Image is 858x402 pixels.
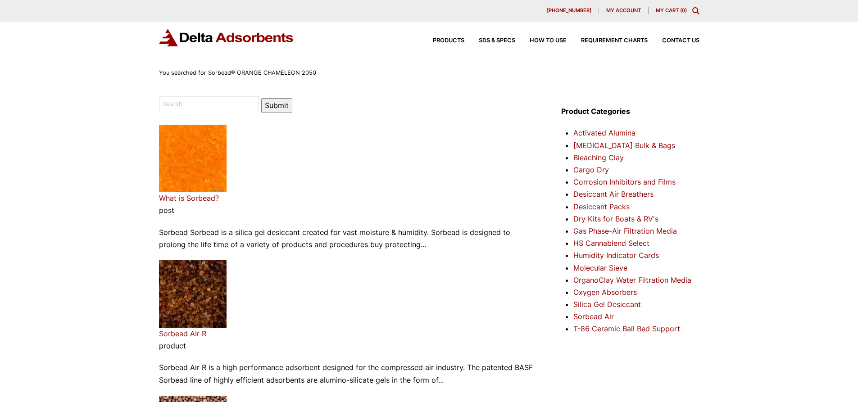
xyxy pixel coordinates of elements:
a: [MEDICAL_DATA] Bulk & Bags [573,141,675,150]
p: post [159,204,535,217]
a: Corrosion Inhibitors and Films [573,177,676,186]
span: [PHONE_NUMBER] [547,8,591,13]
p: Sorbead Sorbead is a silica gel desiccant created for vast moisture & humidity. Sorbead is design... [159,226,535,251]
a: Molecular Sieve [573,263,627,272]
a: My Cart (0) [656,7,687,14]
a: OrganoClay Water Filtration Media [573,276,691,285]
a: Products [418,38,464,44]
a: Sorbead Air R [159,329,206,338]
a: [PHONE_NUMBER] [540,7,599,14]
a: Contact Us [648,38,699,44]
a: SDS & SPECS [464,38,515,44]
a: T-86 Ceramic Ball Bed Support [573,324,680,333]
span: How to Use [530,38,567,44]
h4: Product Categories [561,105,699,117]
a: Requirement Charts [567,38,648,44]
a: Sorbead Air [573,312,614,321]
span: My account [606,8,641,13]
a: Cargo Dry [573,165,609,174]
a: Humidity Indicator Cards [573,251,659,260]
span: Contact Us [662,38,699,44]
span: SDS & SPECS [479,38,515,44]
span: You searched for Sorbead® ORANGE CHAMELEON 2050 [159,69,316,76]
img: Sorbead Orange Indicating Silica Gel [159,125,227,192]
button: Submit [261,98,292,113]
a: HS Cannablend Select [573,239,649,248]
a: Gas Phase-Air Filtration Media [573,226,677,235]
span: 0 [682,7,685,14]
p: Sorbead Air R is a high performance adsorbent designed for the compressed air industry. The paten... [159,361,535,386]
a: What is Sorbead? [159,194,219,203]
span: Requirement Charts [581,38,648,44]
a: Activated Alumina [573,128,636,137]
a: My account [599,7,649,14]
a: Desiccant Packs [573,202,630,211]
input: Search [159,96,259,111]
img: Delta Adsorbents [159,29,294,46]
a: Bleaching Clay [573,153,624,162]
a: Silica Gel Desiccant [573,300,641,309]
a: Oxygen Absorbers [573,288,637,297]
a: How to Use [515,38,567,44]
div: Toggle Modal Content [692,7,699,14]
p: product [159,340,535,352]
span: Products [433,38,464,44]
a: Desiccant Air Breathers [573,190,654,199]
a: Dry Kits for Boats & RV's [573,214,658,223]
